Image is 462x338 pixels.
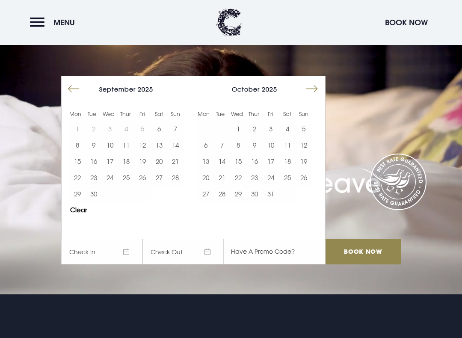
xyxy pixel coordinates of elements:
[279,153,296,169] button: 18
[151,169,167,186] button: 27
[167,153,184,169] td: Choose Sunday, September 21, 2025 as your start date.
[263,121,279,137] td: Choose Friday, October 3, 2025 as your start date.
[102,153,118,169] td: Choose Wednesday, September 17, 2025 as your start date.
[230,121,246,137] td: Choose Wednesday, October 1, 2025 as your start date.
[279,137,296,153] button: 11
[246,121,263,137] button: 2
[246,153,263,169] td: Choose Thursday, October 16, 2025 as your start date.
[279,137,296,153] td: Choose Saturday, October 11, 2025 as your start date.
[296,169,312,186] button: 26
[246,137,263,153] td: Choose Thursday, October 9, 2025 as your start date.
[167,153,184,169] button: 21
[214,169,230,186] td: Choose Tuesday, October 21, 2025 as your start date.
[214,137,230,153] td: Choose Tuesday, October 7, 2025 as your start date.
[230,137,246,153] button: 8
[102,137,118,153] button: 10
[262,86,277,93] span: 2025
[134,137,151,153] td: Choose Friday, September 12, 2025 as your start date.
[224,239,326,264] input: Have A Promo Code?
[214,153,230,169] button: 14
[134,153,151,169] td: Choose Friday, September 19, 2025 as your start date.
[102,169,118,186] button: 24
[134,153,151,169] button: 19
[86,153,102,169] button: 16
[118,153,134,169] td: Choose Thursday, September 18, 2025 as your start date.
[230,169,246,186] button: 22
[151,153,167,169] button: 20
[214,153,230,169] td: Choose Tuesday, October 14, 2025 as your start date.
[69,186,86,202] button: 29
[69,169,86,186] td: Choose Monday, September 22, 2025 as your start date.
[230,186,246,202] button: 29
[69,186,86,202] td: Choose Monday, September 29, 2025 as your start date.
[246,186,263,202] td: Choose Thursday, October 30, 2025 as your start date.
[296,137,312,153] td: Choose Sunday, October 12, 2025 as your start date.
[69,137,86,153] button: 8
[86,169,102,186] button: 23
[69,169,86,186] button: 22
[151,137,167,153] td: Choose Saturday, September 13, 2025 as your start date.
[246,169,263,186] button: 23
[86,186,102,202] td: Choose Tuesday, September 30, 2025 as your start date.
[70,207,87,213] button: Clear
[118,137,134,153] td: Choose Thursday, September 11, 2025 as your start date.
[296,121,312,137] button: 5
[296,137,312,153] button: 12
[198,169,214,186] td: Choose Monday, October 20, 2025 as your start date.
[102,169,118,186] td: Choose Wednesday, September 24, 2025 as your start date.
[326,239,401,264] input: Book Now
[263,121,279,137] button: 3
[167,169,184,186] td: Choose Sunday, September 28, 2025 as your start date.
[69,153,86,169] td: Choose Monday, September 15, 2025 as your start date.
[198,153,214,169] td: Choose Monday, October 13, 2025 as your start date.
[102,137,118,153] td: Choose Wednesday, September 10, 2025 as your start date.
[69,153,86,169] button: 15
[263,169,279,186] td: Choose Friday, October 24, 2025 as your start date.
[263,137,279,153] button: 10
[230,121,246,137] button: 1
[86,153,102,169] td: Choose Tuesday, September 16, 2025 as your start date.
[102,153,118,169] button: 17
[214,186,230,202] td: Choose Tuesday, October 28, 2025 as your start date.
[381,13,432,32] button: Book Now
[296,153,312,169] button: 19
[279,153,296,169] td: Choose Saturday, October 18, 2025 as your start date.
[263,186,279,202] td: Choose Friday, October 31, 2025 as your start date.
[214,137,230,153] button: 7
[263,137,279,153] td: Choose Friday, October 10, 2025 as your start date.
[118,169,134,186] button: 25
[263,153,279,169] button: 17
[69,137,86,153] td: Choose Monday, September 8, 2025 as your start date.
[30,13,79,32] button: Menu
[230,153,246,169] td: Choose Wednesday, October 15, 2025 as your start date.
[65,81,82,97] button: Move backward to switch to the previous month.
[167,137,184,153] button: 14
[86,186,102,202] button: 30
[167,137,184,153] td: Choose Sunday, September 14, 2025 as your start date.
[118,153,134,169] button: 18
[279,169,296,186] button: 25
[279,121,296,137] button: 4
[151,169,167,186] td: Choose Saturday, September 27, 2025 as your start date.
[151,137,167,153] button: 13
[86,137,102,153] button: 9
[198,153,214,169] button: 13
[246,153,263,169] button: 16
[134,169,151,186] button: 26
[296,169,312,186] td: Choose Sunday, October 26, 2025 as your start date.
[167,121,184,137] button: 7
[198,137,214,153] button: 6
[53,18,75,27] span: Menu
[198,169,214,186] button: 20
[230,137,246,153] td: Choose Wednesday, October 8, 2025 as your start date.
[279,121,296,137] td: Choose Saturday, October 4, 2025 as your start date.
[86,169,102,186] td: Choose Tuesday, September 23, 2025 as your start date.
[134,169,151,186] td: Choose Friday, September 26, 2025 as your start date.
[304,81,320,97] button: Move forward to switch to the next month.
[151,153,167,169] td: Choose Saturday, September 20, 2025 as your start date.
[279,169,296,186] td: Choose Saturday, October 25, 2025 as your start date.
[151,121,167,137] td: Choose Saturday, September 6, 2025 as your start date.
[216,9,242,36] img: Clandeboye Lodge
[296,153,312,169] td: Choose Sunday, October 19, 2025 as your start date.
[198,186,214,202] td: Choose Monday, October 27, 2025 as your start date.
